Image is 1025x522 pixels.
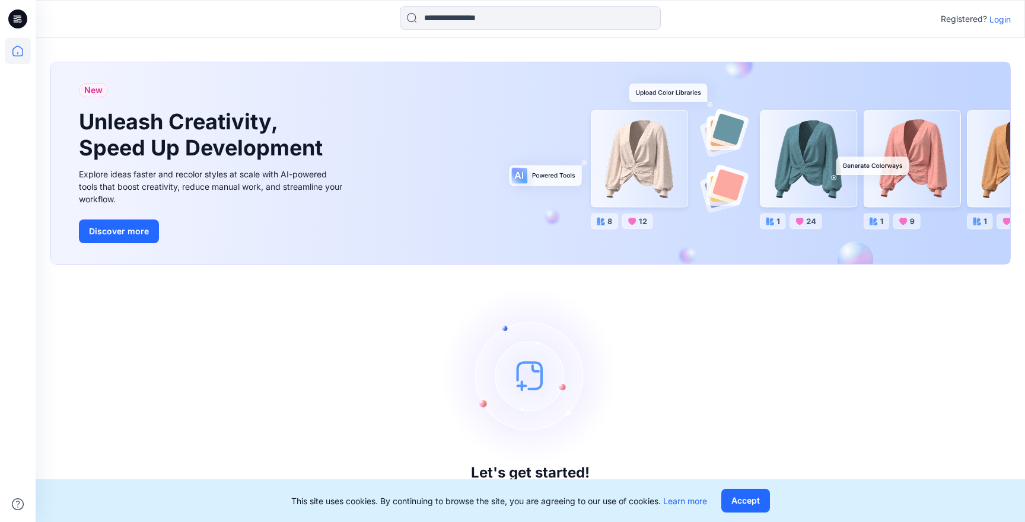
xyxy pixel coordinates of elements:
p: This site uses cookies. By continuing to browse the site, you are agreeing to our use of cookies. [291,495,707,507]
img: empty-state-image.svg [441,287,619,464]
p: Login [989,13,1011,26]
a: Learn more [663,496,707,506]
a: Discover more [79,219,346,243]
button: Accept [721,489,770,513]
button: Discover more [79,219,159,243]
h1: Unleash Creativity, Speed Up Development [79,109,328,160]
span: New [84,83,103,97]
div: Explore ideas faster and recolor styles at scale with AI-powered tools that boost creativity, red... [79,168,346,205]
h3: Let's get started! [471,464,590,481]
p: Registered? [941,12,987,26]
